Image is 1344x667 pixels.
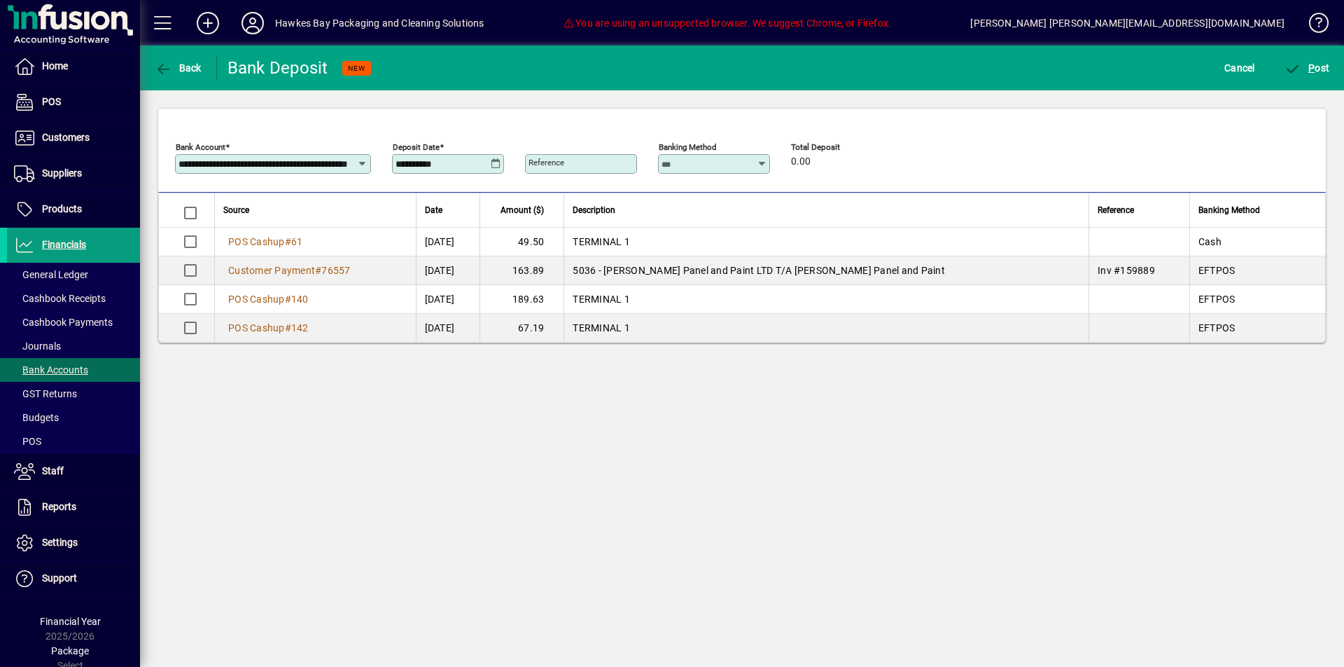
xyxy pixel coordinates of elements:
[1284,62,1330,74] span: ost
[228,236,285,247] span: POS Cashup
[42,96,61,107] span: POS
[7,561,140,596] a: Support
[791,156,811,167] span: 0.00
[489,202,556,218] div: Amount ($)
[42,239,86,250] span: Financials
[573,236,630,247] span: TERMINAL 1
[14,293,106,304] span: Cashbook Receipts
[7,334,140,358] a: Journals
[228,322,285,333] span: POS Cashup
[14,364,88,376] span: Bank Accounts
[1198,294,1235,305] span: EFTPOS
[7,429,140,453] a: POS
[321,265,350,276] span: 76557
[425,202,442,218] span: Date
[42,60,68,71] span: Home
[7,49,140,84] a: Home
[223,202,249,218] span: Source
[223,291,314,307] a: POS Cashup#140
[7,85,140,120] a: POS
[1224,57,1255,79] span: Cancel
[14,412,59,423] span: Budgets
[659,142,717,152] mat-label: Banking Method
[1198,202,1260,218] span: Banking Method
[176,142,225,152] mat-label: Bank Account
[14,317,113,328] span: Cashbook Payments
[416,256,480,285] td: [DATE]
[285,322,291,333] span: #
[14,436,41,447] span: POS
[40,616,101,627] span: Financial Year
[479,256,563,285] td: 163.89
[7,490,140,525] a: Reports
[291,322,309,333] span: 142
[42,572,77,584] span: Support
[42,465,64,476] span: Staff
[1198,202,1308,218] div: Banking Method
[7,406,140,429] a: Budgets
[275,12,484,34] div: Hawkes Bay Packaging and Cleaning Solutions
[1221,55,1259,81] button: Cancel
[1198,236,1221,247] span: Cash
[528,158,564,167] mat-label: Reference
[500,202,544,218] span: Amount ($)
[7,121,140,156] a: Customers
[155,62,202,74] span: Back
[285,236,291,247] span: #
[42,203,82,214] span: Products
[7,310,140,334] a: Cashbook Payments
[14,388,77,399] span: GST Returns
[416,314,480,342] td: [DATE]
[285,294,291,305] span: #
[7,454,140,489] a: Staff
[479,314,563,342] td: 67.19
[315,265,321,276] span: #
[140,55,217,81] app-page-header-button: Back
[7,525,140,561] a: Settings
[228,265,315,276] span: Customer Payment
[479,285,563,314] td: 189.63
[14,269,88,280] span: General Ledger
[425,202,472,218] div: Date
[970,12,1284,34] div: [PERSON_NAME] [PERSON_NAME][EMAIL_ADDRESS][DOMAIN_NAME]
[7,263,140,287] a: General Ledger
[1198,265,1235,276] span: EFTPOS
[42,132,90,143] span: Customers
[563,18,891,29] span: You are using an unsupported browser. We suggest Chrome, or Firefox.
[791,143,875,152] span: Total Deposit
[573,202,615,218] span: Description
[42,167,82,179] span: Suppliers
[1098,202,1134,218] span: Reference
[291,236,303,247] span: 61
[42,537,78,548] span: Settings
[573,202,1080,218] div: Description
[7,156,140,191] a: Suppliers
[223,202,407,218] div: Source
[230,11,275,36] button: Profile
[1098,265,1155,276] span: Inv #159889
[227,57,328,79] div: Bank Deposit
[1308,62,1315,74] span: P
[416,228,480,256] td: [DATE]
[1098,202,1181,218] div: Reference
[291,294,309,305] span: 140
[7,358,140,382] a: Bank Accounts
[393,142,440,152] mat-label: Deposit Date
[348,64,365,73] span: NEW
[228,294,285,305] span: POS Cashup
[7,192,140,227] a: Products
[7,287,140,310] a: Cashbook Receipts
[151,55,205,81] button: Back
[416,285,480,314] td: [DATE]
[223,263,356,278] a: Customer Payment#76557
[223,234,307,249] a: POS Cashup#61
[573,322,630,333] span: TERMINAL 1
[479,228,563,256] td: 49.50
[1298,3,1326,48] a: Knowledge Base
[223,320,314,336] a: POS Cashup#142
[42,501,76,512] span: Reports
[185,11,230,36] button: Add
[573,265,945,276] span: 5036 - [PERSON_NAME] Panel and Paint LTD T/A [PERSON_NAME] Panel and Paint
[1281,55,1333,81] button: Post
[1198,322,1235,333] span: EFTPOS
